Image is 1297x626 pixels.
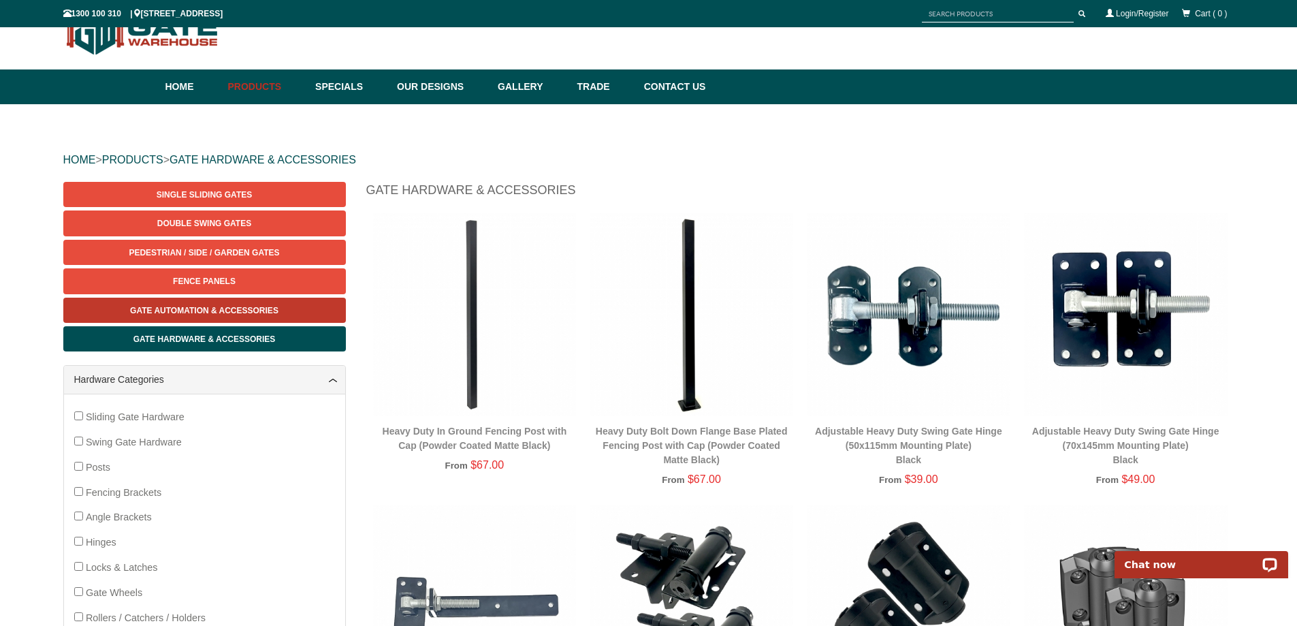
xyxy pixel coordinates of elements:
[129,248,279,257] span: Pedestrian / Side / Garden Gates
[63,154,96,166] a: HOME
[63,240,346,265] a: Pedestrian / Side / Garden Gates
[1106,535,1297,578] iframe: LiveChat chat widget
[86,487,161,498] span: Fencing Brackets
[1116,9,1168,18] a: Login/Register
[102,154,163,166] a: PRODUCTS
[86,537,116,548] span: Hinges
[922,5,1074,22] input: SEARCH PRODUCTS
[445,460,468,471] span: From
[63,298,346,323] a: Gate Automation & Accessories
[1096,475,1119,485] span: From
[63,138,1234,182] div: > >
[1195,9,1227,18] span: Cart ( 0 )
[170,154,356,166] a: GATE HARDWARE & ACCESSORIES
[133,334,276,344] span: Gate Hardware & Accessories
[86,612,206,623] span: Rollers / Catchers / Holders
[815,426,1002,465] a: Adjustable Heavy Duty Swing Gate Hinge (50x115mm Mounting Plate)Black
[308,69,390,104] a: Specials
[570,69,637,104] a: Trade
[1121,473,1155,485] span: $49.00
[373,213,577,416] img: Heavy Duty In Ground Fencing Post with Cap (Powder Coated Matte Black) - Gate Warehouse
[1024,213,1228,416] img: Adjustable Heavy Duty Swing Gate Hinge (70x145mm Mounting Plate) - Black - Gate Warehouse
[366,182,1234,206] h1: Gate Hardware & Accessories
[63,268,346,294] a: Fence Panels
[383,426,567,451] a: Heavy Duty In Ground Fencing Post with Cap (Powder Coated Matte Black)
[1032,426,1219,465] a: Adjustable Heavy Duty Swing Gate Hinge (70x145mm Mounting Plate)Black
[491,69,570,104] a: Gallery
[86,462,110,473] span: Posts
[63,9,223,18] span: 1300 100 310 | [STREET_ADDRESS]
[63,326,346,351] a: Gate Hardware & Accessories
[86,562,158,573] span: Locks & Latches
[662,475,684,485] span: From
[637,69,706,104] a: Contact Us
[221,69,309,104] a: Products
[63,182,346,207] a: Single Sliding Gates
[173,277,236,286] span: Fence Panels
[86,411,185,422] span: Sliding Gate Hardware
[470,459,504,471] span: $67.00
[596,426,788,465] a: Heavy Duty Bolt Down Flange Base Plated Fencing Post with Cap (Powder Coated Matte Black)
[157,219,251,228] span: Double Swing Gates
[807,213,1010,416] img: Adjustable Heavy Duty Swing Gate Hinge (50x115mm Mounting Plate) - Black - Gate Warehouse
[74,373,335,387] a: Hardware Categories
[688,473,721,485] span: $67.00
[905,473,938,485] span: $39.00
[86,437,182,448] span: Swing Gate Hardware
[86,512,152,522] span: Angle Brackets
[86,587,142,598] span: Gate Wheels
[165,69,221,104] a: Home
[879,475,901,485] span: From
[157,190,252,200] span: Single Sliding Gates
[590,213,793,416] img: Heavy Duty Bolt Down Flange Base Plated Fencing Post with Cap (Powder Coated Matte Black) - Gate ...
[390,69,491,104] a: Our Designs
[63,210,346,236] a: Double Swing Gates
[130,306,278,315] span: Gate Automation & Accessories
